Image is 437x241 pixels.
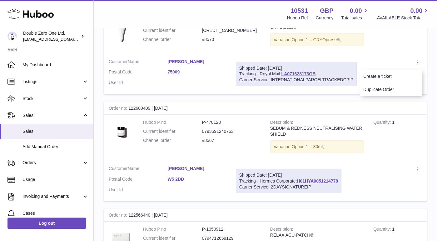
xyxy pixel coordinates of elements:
[270,120,293,126] strong: Description
[341,15,369,21] span: Total sales
[236,62,357,87] div: Tracking - Royal Mail:
[23,37,92,42] span: [EMAIL_ADDRESS][DOMAIN_NAME]
[202,119,261,125] dd: P-478123
[109,80,167,86] dt: User Id
[104,102,427,115] div: 122680409 | [DATE]
[270,232,364,238] div: RELAX ACU-PATCH®
[239,184,338,190] div: Carrier Service: 2DAYSIGNATUREIP
[109,187,167,193] dt: User Id
[316,15,334,21] div: Currency
[143,37,202,43] dt: Channel order
[297,178,338,183] a: H01HYA0051214778
[22,193,82,199] span: Invoicing and Payments
[202,28,261,33] dd: [CREDIT_CARD_NUMBER]
[22,210,89,216] span: Cases
[104,209,427,222] div: 122566440 | [DATE]
[270,33,364,46] div: Variation:
[369,115,427,161] td: 1
[109,176,167,184] dt: Postal Code
[350,7,362,15] span: 0.00
[239,77,354,83] div: Carrier Service: INTERNATIONALPARCELTRACKEDCPIP
[292,37,341,42] span: Option 1 = CRYOpress®;
[202,226,261,232] dd: P-1050912
[239,65,354,71] div: Shipped Date: [DATE]
[7,218,86,229] a: Log out
[373,120,392,126] strong: Quantity
[360,70,422,83] li: Create a ticket
[22,128,89,134] span: Sales
[202,37,261,43] dd: #8570
[22,144,89,150] span: Add Manual Order
[109,119,134,144] img: 105311660210885.jpg
[270,227,293,233] strong: Description
[292,144,324,149] span: Option 1 = 30ml;
[22,160,82,166] span: Orders
[167,176,226,182] a: W5 2DD
[23,30,79,42] div: Double Zero One Ltd.
[109,18,134,43] img: 001-Skincare-CRYOpress_Flatlay_Shadow.jpg
[202,138,261,143] dd: #8567
[377,15,430,21] span: AVAILABLE Stock Total
[22,79,82,85] span: Listings
[341,7,369,21] a: 0.00 Total sales
[167,166,226,172] a: [PERSON_NAME]
[109,59,167,66] dt: Name
[109,69,167,77] dt: Postal Code
[143,119,202,125] dt: Huboo P no
[291,7,308,15] strong: 10531
[143,138,202,143] dt: Channel order
[22,113,82,118] span: Sales
[320,7,333,15] strong: GBP
[202,128,261,134] dd: 0793591240763
[22,96,82,102] span: Stock
[22,177,89,183] span: Usage
[236,169,341,193] div: Tracking - Hermes Corporate:
[287,15,308,21] div: Huboo Ref
[281,71,315,76] a: LA071628173GB
[109,59,128,64] span: Customer
[109,166,128,171] span: Customer
[410,7,422,15] span: 0.00
[109,213,128,219] strong: Order no
[270,140,364,153] div: Variation:
[143,128,202,134] dt: Current identifier
[167,69,226,75] a: 75009
[143,226,202,232] dt: Huboo P no
[239,172,338,178] div: Shipped Date: [DATE]
[369,14,427,54] td: 1
[109,166,167,173] dt: Name
[22,62,89,68] span: My Dashboard
[7,32,17,41] img: hello@001skincare.com
[360,83,422,96] li: Duplicate Order
[373,227,392,233] strong: Quantity
[270,125,364,137] div: SEBUM & REDNESS NEUTRALISING WATER SHIELD
[143,28,202,33] dt: Current identifier
[377,7,430,21] a: 0.00 AVAILABLE Stock Total
[167,59,226,65] a: [PERSON_NAME]
[109,106,128,112] strong: Order no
